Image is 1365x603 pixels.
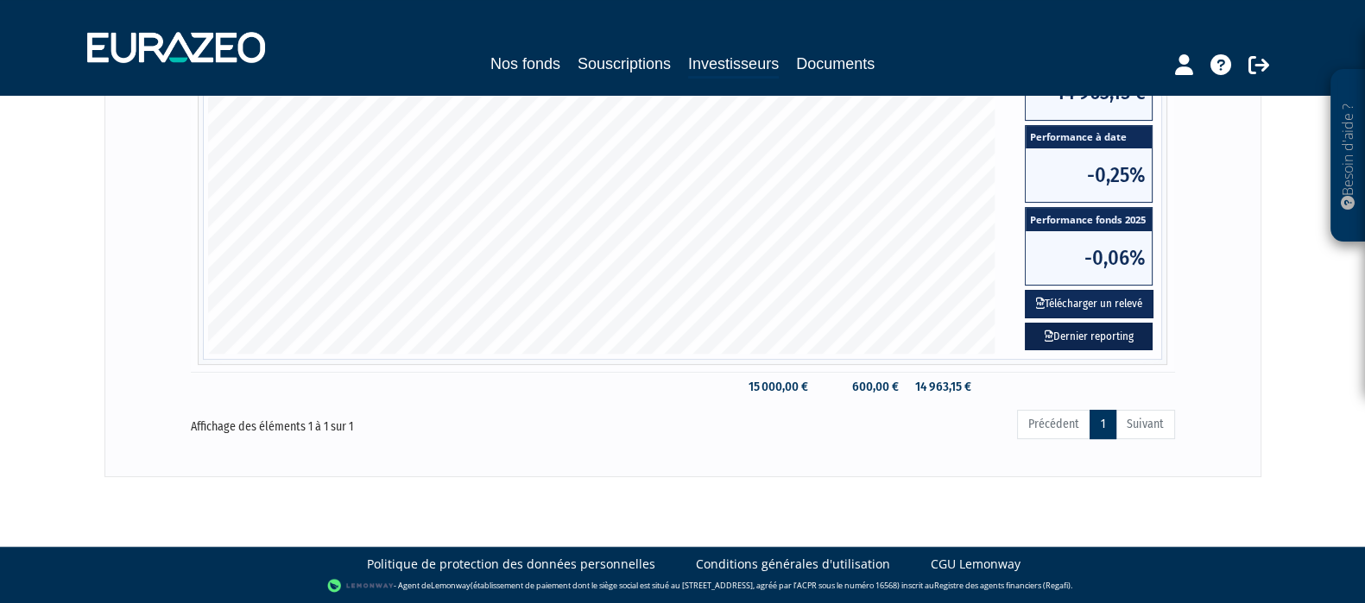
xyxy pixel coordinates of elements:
[1026,231,1152,285] span: -0,06%
[490,52,560,76] a: Nos fonds
[934,579,1071,590] a: Registre des agents financiers (Regafi)
[696,556,890,573] a: Conditions générales d'utilisation
[578,52,671,76] a: Souscriptions
[191,408,586,436] div: Affichage des éléments 1 à 1 sur 1
[1338,79,1358,234] p: Besoin d'aide ?
[17,577,1348,594] div: - Agent de (établissement de paiement dont le siège social est situé au [STREET_ADDRESS], agréé p...
[817,372,907,402] td: 600,00 €
[87,32,265,63] img: 1732889491-logotype_eurazeo_blanc_rvb.png
[1026,148,1152,202] span: -0,25%
[1026,126,1152,149] span: Performance à date
[431,579,471,590] a: Lemonway
[907,372,981,402] td: 14 963,15 €
[931,556,1021,573] a: CGU Lemonway
[1025,323,1153,351] a: Dernier reporting
[1025,290,1153,318] button: Télécharger un relevé
[1026,208,1152,231] span: Performance fonds 2025
[739,372,817,402] td: 15 000,00 €
[367,556,655,573] a: Politique de protection des données personnelles
[688,52,779,79] a: Investisseurs
[1090,410,1116,439] a: 1
[796,52,875,76] a: Documents
[327,577,394,594] img: logo-lemonway.png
